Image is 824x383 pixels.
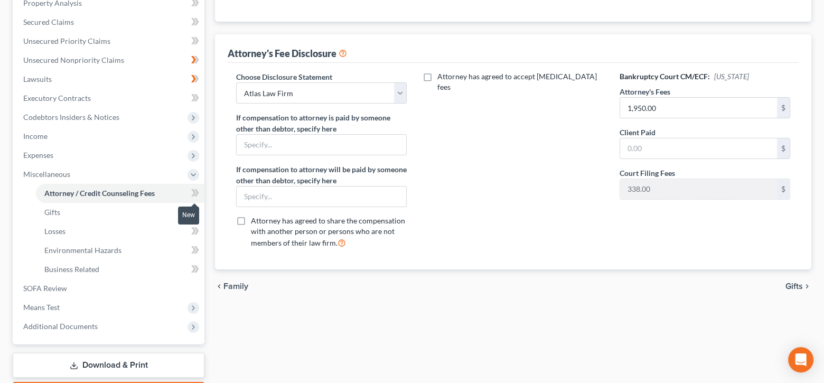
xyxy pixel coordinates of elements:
[23,113,119,122] span: Codebtors Insiders & Notices
[15,70,204,89] a: Lawsuits
[788,347,813,372] div: Open Intercom Messenger
[178,207,199,224] div: New
[23,132,48,141] span: Income
[36,184,204,203] a: Attorney / Credit Counseling Fees
[23,94,91,102] span: Executory Contracts
[714,72,749,81] span: [US_STATE]
[23,303,60,312] span: Means Test
[620,98,777,118] input: 0.00
[23,151,53,160] span: Expenses
[785,282,811,291] button: Gifts chevron_right
[620,71,790,82] h6: Bankruptcy Court CM/ECF:
[23,74,52,83] span: Lawsuits
[620,179,777,199] input: 0.00
[228,47,347,60] div: Attorney's Fee Disclosure
[620,86,670,97] label: Attorney's Fees
[236,164,407,186] label: If compensation to attorney will be paid by someone other than debtor, specify here
[620,138,777,158] input: 0.00
[15,279,204,298] a: SOFA Review
[15,13,204,32] a: Secured Claims
[236,71,332,82] label: Choose Disclosure Statement
[23,55,124,64] span: Unsecured Nonpriority Claims
[15,89,204,108] a: Executory Contracts
[237,186,406,207] input: Specify...
[437,72,597,91] span: Attorney has agreed to accept [MEDICAL_DATA] fees
[620,167,675,179] label: Court Filing Fees
[44,189,155,198] span: Attorney / Credit Counseling Fees
[620,127,656,138] label: Client Paid
[44,265,99,274] span: Business Related
[36,222,204,241] a: Losses
[215,282,248,291] button: chevron_left Family
[251,216,405,247] span: Attorney has agreed to share the compensation with another person or persons who are not members ...
[236,112,407,134] label: If compensation to attorney is paid by someone other than debtor, specify here
[237,135,406,155] input: Specify...
[23,17,74,26] span: Secured Claims
[215,282,223,291] i: chevron_left
[23,36,110,45] span: Unsecured Priority Claims
[36,203,204,222] a: Gifts
[803,282,811,291] i: chevron_right
[23,284,67,293] span: SOFA Review
[223,282,248,291] span: Family
[44,246,121,255] span: Environmental Hazards
[777,98,790,118] div: $
[15,32,204,51] a: Unsecured Priority Claims
[777,138,790,158] div: $
[777,179,790,199] div: $
[13,353,204,378] a: Download & Print
[23,322,98,331] span: Additional Documents
[44,227,65,236] span: Losses
[36,241,204,260] a: Environmental Hazards
[785,282,803,291] span: Gifts
[36,260,204,279] a: Business Related
[15,51,204,70] a: Unsecured Nonpriority Claims
[44,208,60,217] span: Gifts
[23,170,70,179] span: Miscellaneous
